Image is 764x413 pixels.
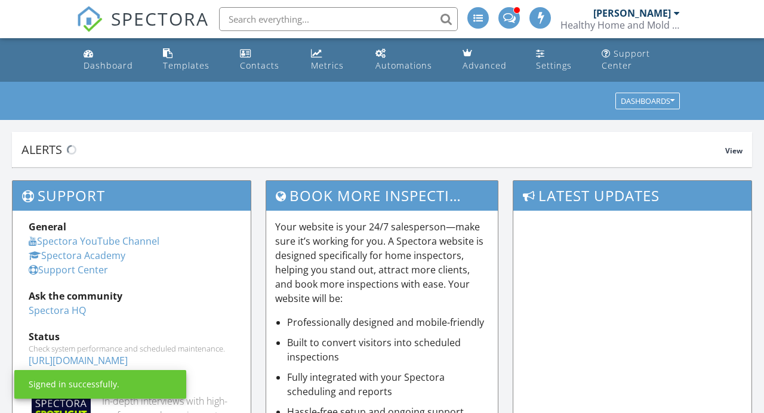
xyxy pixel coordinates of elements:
[531,43,587,77] a: Settings
[84,60,133,71] div: Dashboard
[597,43,685,77] a: Support Center
[615,93,680,110] button: Dashboards
[463,60,507,71] div: Advanced
[163,60,210,71] div: Templates
[111,6,209,31] span: SPECTORA
[621,97,674,106] div: Dashboards
[375,60,432,71] div: Automations
[29,249,125,262] a: Spectora Academy
[76,6,103,32] img: The Best Home Inspection Software - Spectora
[29,354,128,367] a: [URL][DOMAIN_NAME]
[29,220,66,233] strong: General
[287,315,488,329] li: Professionally designed and mobile-friendly
[219,7,458,31] input: Search everything...
[235,43,297,77] a: Contacts
[306,43,361,77] a: Metrics
[725,146,743,156] span: View
[593,7,671,19] div: [PERSON_NAME]
[29,344,235,353] div: Check system performance and scheduled maintenance.
[29,235,159,248] a: Spectora YouTube Channel
[266,181,497,210] h3: Book More Inspections
[29,304,86,317] a: Spectora HQ
[29,329,235,344] div: Status
[275,220,488,306] p: Your website is your 24/7 salesperson—make sure it’s working for you. A Spectora website is desig...
[13,181,251,210] h3: Support
[536,60,572,71] div: Settings
[287,335,488,364] li: Built to convert visitors into scheduled inspections
[29,289,235,303] div: Ask the community
[560,19,680,31] div: Healthy Home and Mold Inspections
[158,43,226,77] a: Templates
[311,60,344,71] div: Metrics
[21,141,725,158] div: Alerts
[76,16,209,41] a: SPECTORA
[29,378,119,390] div: Signed in successfully.
[240,60,279,71] div: Contacts
[287,370,488,399] li: Fully integrated with your Spectora scheduling and reports
[79,43,149,77] a: Dashboard
[513,181,751,210] h3: Latest Updates
[458,43,522,77] a: Advanced
[371,43,448,77] a: Automations (Advanced)
[29,263,108,276] a: Support Center
[602,48,650,71] div: Support Center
